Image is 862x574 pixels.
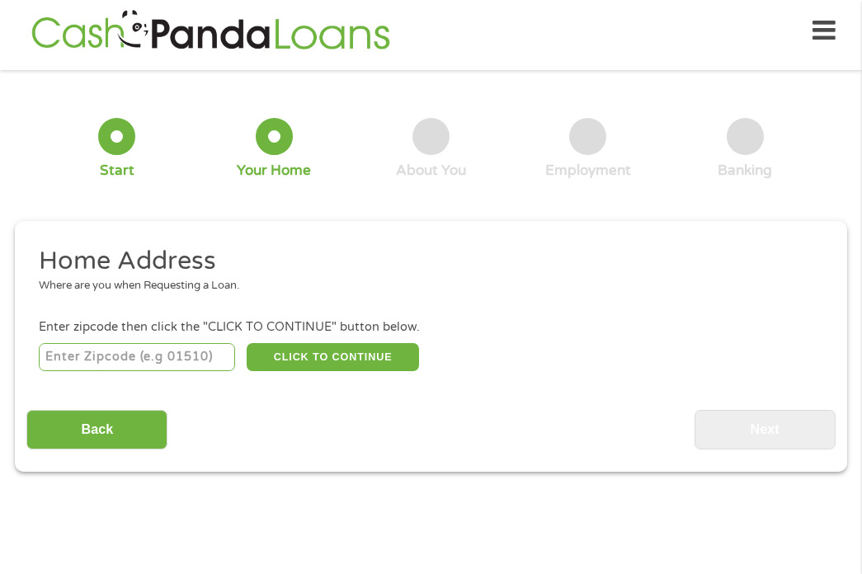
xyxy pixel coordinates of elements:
[247,343,419,371] button: CLICK TO CONTINUE
[39,318,823,336] div: Enter zipcode then click the "CLICK TO CONTINUE" button below.
[545,162,631,180] div: Employment
[237,162,311,180] div: Your Home
[39,278,812,294] div: Where are you when Requesting a Loan.
[695,410,836,450] input: Next
[39,245,812,278] h2: Home Address
[26,7,394,54] img: GetLoanNow Logo
[718,162,772,180] div: Banking
[396,162,466,180] div: About You
[26,410,167,450] input: Back
[39,343,235,371] input: Enter Zipcode (e.g 01510)
[100,162,134,180] div: Start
